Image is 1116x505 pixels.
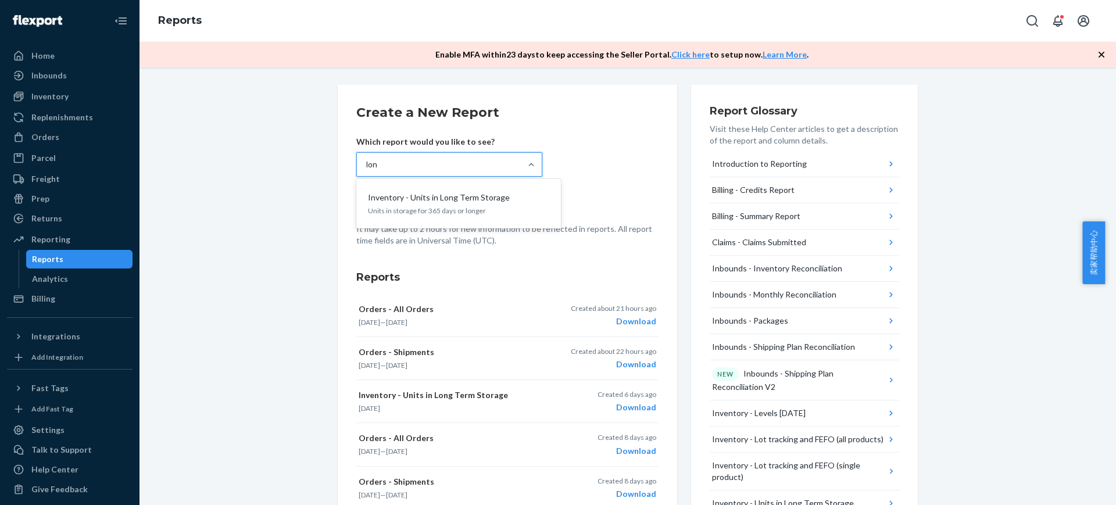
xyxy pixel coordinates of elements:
[710,177,899,203] button: Billing - Credits Report
[712,289,836,300] div: Inbounds - Monthly Reconciliation
[712,315,788,327] div: Inbounds - Packages
[598,488,656,500] div: Download
[7,108,133,127] a: Replenishments
[710,400,899,427] button: Inventory - Levels [DATE]
[359,318,380,327] time: [DATE]
[710,230,899,256] button: Claims - Claims Submitted
[571,303,656,313] p: Created about 21 hours ago
[7,149,133,167] a: Parcel
[7,46,133,65] a: Home
[366,159,378,170] input: Inventory - Units in Long Term StorageUnits in storage for 365 days or longer
[356,337,659,380] button: Orders - Shipments[DATE]—[DATE]Created about 22 hours agoDownload
[31,424,65,436] div: Settings
[31,50,55,62] div: Home
[1021,9,1044,33] button: Open Search Box
[7,209,133,228] a: Returns
[109,9,133,33] button: Close Navigation
[710,453,899,490] button: Inventory - Lot tracking and FEFO (single product)
[598,432,656,442] p: Created 8 days ago
[31,173,60,185] div: Freight
[571,346,656,356] p: Created about 22 hours ago
[712,263,842,274] div: Inbounds - Inventory Reconciliation
[7,87,133,106] a: Inventory
[31,293,55,305] div: Billing
[7,66,133,85] a: Inbounds
[359,303,555,315] p: Orders - All Orders
[359,447,380,456] time: [DATE]
[7,480,133,499] button: Give Feedback
[31,352,83,362] div: Add Integration
[710,256,899,282] button: Inbounds - Inventory Reconciliation
[7,128,133,146] a: Orders
[571,316,656,327] div: Download
[32,273,68,285] div: Analytics
[13,15,62,27] img: Flexport logo
[710,427,899,453] button: Inventory - Lot tracking and FEFO (all products)
[359,490,380,499] time: [DATE]
[368,206,549,216] p: Units in storage for 365 days or longer
[717,370,734,379] p: NEW
[7,440,133,459] a: Talk to Support
[149,4,211,38] ol: breadcrumbs
[710,203,899,230] button: Billing - Summary Report
[710,151,899,177] button: Introduction to Reporting
[31,444,92,456] div: Talk to Support
[7,402,133,416] a: Add Fast Tag
[712,237,806,248] div: Claims - Claims Submitted
[359,360,555,370] p: —
[359,476,555,488] p: Orders - Shipments
[32,253,63,265] div: Reports
[359,317,555,327] p: —
[31,91,69,102] div: Inventory
[26,270,133,288] a: Analytics
[359,346,555,358] p: Orders - Shipments
[359,389,555,401] p: Inventory - Units in Long Term Storage
[712,367,886,393] div: Inbounds - Shipping Plan Reconciliation V2
[598,445,656,457] div: Download
[598,476,656,486] p: Created 8 days ago
[7,170,133,188] a: Freight
[1082,221,1105,284] button: 卖家帮助中心
[7,421,133,439] a: Settings
[31,464,78,475] div: Help Center
[356,136,542,148] p: Which report would you like to see?
[31,112,93,123] div: Replenishments
[712,460,885,483] div: Inventory - Lot tracking and FEFO (single product)
[31,70,67,81] div: Inbounds
[31,331,80,342] div: Integrations
[356,380,659,423] button: Inventory - Units in Long Term Storage[DATE]Created 6 days agoDownload
[31,234,70,245] div: Reporting
[31,193,49,205] div: Prep
[710,123,899,146] p: Visit these Help Center articles to get a description of the report and column details.
[386,490,407,499] time: [DATE]
[386,318,407,327] time: [DATE]
[31,152,56,164] div: Parcel
[386,447,407,456] time: [DATE]
[1072,9,1095,33] button: Open account menu
[1046,9,1069,33] button: Open notifications
[712,184,795,196] div: Billing - Credits Report
[359,404,380,413] time: [DATE]
[31,483,88,495] div: Give Feedback
[368,192,510,203] p: Inventory - Units in Long Term Storage
[359,490,555,500] p: —
[710,334,899,360] button: Inbounds - Shipping Plan Reconciliation
[359,432,555,444] p: Orders - All Orders
[7,460,133,479] a: Help Center
[26,250,133,268] a: Reports
[571,359,656,370] div: Download
[435,49,809,60] p: Enable MFA within 23 days to keep accessing the Seller Portal. to setup now. .
[710,282,899,308] button: Inbounds - Monthly Reconciliation
[7,189,133,208] a: Prep
[356,103,659,122] h2: Create a New Report
[356,423,659,466] button: Orders - All Orders[DATE]—[DATE]Created 8 days agoDownload
[31,404,73,414] div: Add Fast Tag
[710,308,899,334] button: Inbounds - Packages
[7,327,133,346] button: Integrations
[31,382,69,394] div: Fast Tags
[31,131,59,143] div: Orders
[7,230,133,249] a: Reporting
[712,210,800,222] div: Billing - Summary Report
[710,360,899,400] button: NEWInbounds - Shipping Plan Reconciliation V2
